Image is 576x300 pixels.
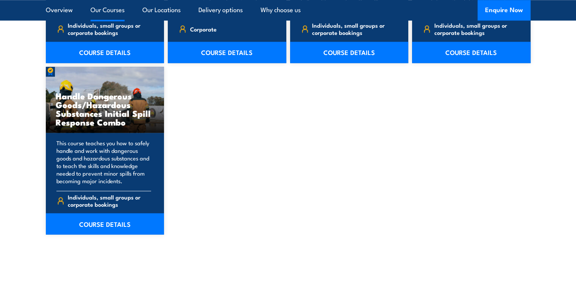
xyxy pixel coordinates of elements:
[290,42,409,63] a: COURSE DETAILS
[56,91,155,126] h3: Handle Dangerous Goods/Hazardous Substances Initial Spill Response Combo
[68,193,151,208] span: Individuals, small groups or corporate bookings
[68,22,151,36] span: Individuals, small groups or corporate bookings
[46,42,164,63] a: COURSE DETAILS
[56,139,151,185] p: This course teaches you how to safely handle and work with dangerous goods and hazardous substanc...
[46,213,164,234] a: COURSE DETAILS
[312,22,395,36] span: Individuals, small groups or corporate bookings
[168,42,286,63] a: COURSE DETAILS
[190,23,217,35] span: Corporate
[412,42,531,63] a: COURSE DETAILS
[434,22,518,36] span: Individuals, small groups or corporate bookings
